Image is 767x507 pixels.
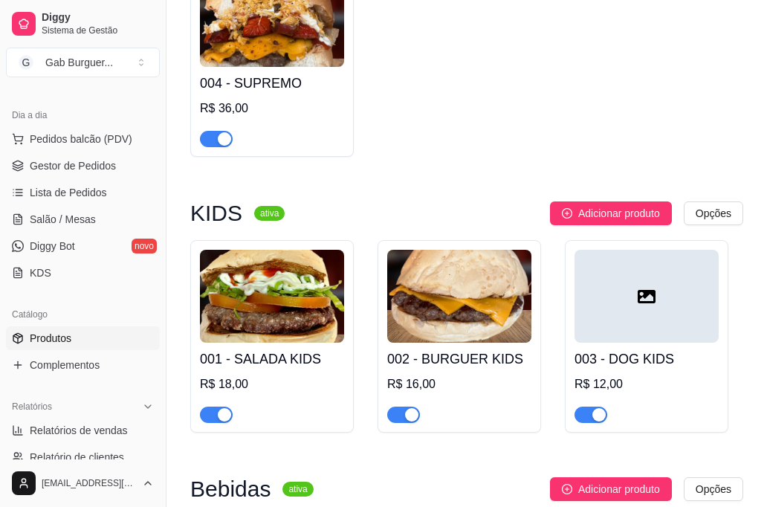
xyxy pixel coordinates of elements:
[30,450,124,465] span: Relatório de clientes
[6,303,160,326] div: Catálogo
[578,481,660,497] span: Adicionar produto
[6,419,160,442] a: Relatórios de vendas
[200,100,344,117] div: R$ 36,00
[6,445,160,469] a: Relatório de clientes
[190,204,242,222] h3: KIDS
[6,154,160,178] a: Gestor de Pedidos
[200,250,344,343] img: product-image
[6,234,160,258] a: Diggy Botnovo
[6,261,160,285] a: KDS
[575,349,719,369] h4: 003 - DOG KIDS
[684,201,743,225] button: Opções
[6,6,160,42] a: DiggySistema de Gestão
[42,11,154,25] span: Diggy
[30,265,51,280] span: KDS
[6,353,160,377] a: Complementos
[696,205,731,222] span: Opções
[6,465,160,501] button: [EMAIL_ADDRESS][DOMAIN_NAME]
[30,132,132,146] span: Pedidos balcão (PDV)
[200,349,344,369] h4: 001 - SALADA KIDS
[387,375,531,393] div: R$ 16,00
[30,423,128,438] span: Relatórios de vendas
[190,480,271,498] h3: Bebidas
[550,201,672,225] button: Adicionar produto
[30,185,107,200] span: Lista de Pedidos
[6,103,160,127] div: Dia a dia
[387,250,531,343] img: product-image
[282,482,313,497] sup: ativa
[6,48,160,77] button: Select a team
[387,349,531,369] h4: 002 - BURGUER KIDS
[42,25,154,36] span: Sistema de Gestão
[30,239,75,253] span: Diggy Bot
[6,181,160,204] a: Lista de Pedidos
[578,205,660,222] span: Adicionar produto
[575,375,719,393] div: R$ 12,00
[30,331,71,346] span: Produtos
[42,477,136,489] span: [EMAIL_ADDRESS][DOMAIN_NAME]
[30,358,100,372] span: Complementos
[200,375,344,393] div: R$ 18,00
[200,73,344,94] h4: 004 - SUPREMO
[30,212,96,227] span: Salão / Mesas
[254,206,285,221] sup: ativa
[6,326,160,350] a: Produtos
[696,481,731,497] span: Opções
[562,208,572,219] span: plus-circle
[12,401,52,413] span: Relatórios
[45,55,113,70] div: Gab Burguer ...
[6,207,160,231] a: Salão / Mesas
[562,484,572,494] span: plus-circle
[19,55,33,70] span: G
[6,127,160,151] button: Pedidos balcão (PDV)
[550,477,672,501] button: Adicionar produto
[30,158,116,173] span: Gestor de Pedidos
[684,477,743,501] button: Opções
